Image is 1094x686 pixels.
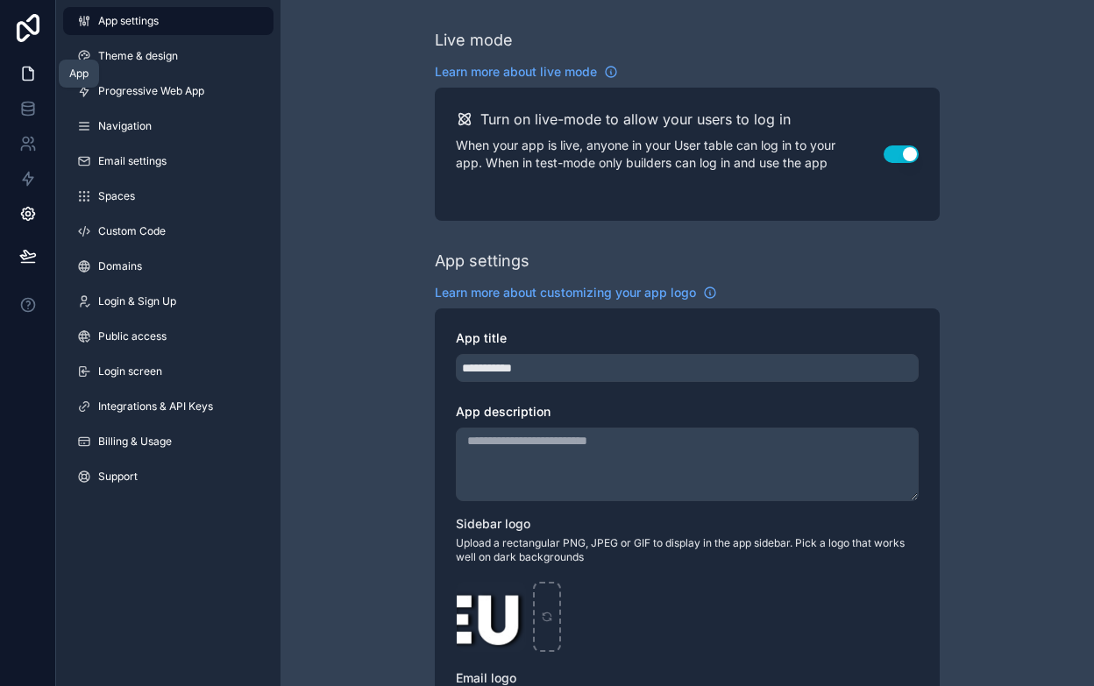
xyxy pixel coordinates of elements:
div: App settings [435,249,529,273]
a: Learn more about customizing your app logo [435,284,717,301]
span: Learn more about live mode [435,63,597,81]
span: App description [456,404,551,419]
span: Support [98,470,138,484]
p: When your app is live, anyone in your User table can log in to your app. When in test-mode only b... [456,137,884,172]
div: Live mode [435,28,513,53]
span: Public access [98,329,167,343]
span: Billing & Usage [98,435,172,449]
a: Spaces [63,182,273,210]
a: Domains [63,252,273,280]
span: Navigation [98,119,152,133]
span: Email settings [98,154,167,168]
span: Upload a rectangular PNG, JPEG or GIF to display in the app sidebar. Pick a logo that works well ... [456,536,919,564]
span: Learn more about customizing your app logo [435,284,696,301]
a: Progressive Web App [63,77,273,105]
h2: Turn on live-mode to allow your users to log in [480,109,791,130]
div: App [69,67,89,81]
a: Theme & design [63,42,273,70]
span: Login screen [98,364,162,378]
span: App title [456,330,507,345]
span: Custom Code [98,224,166,238]
a: Support [63,463,273,491]
span: Sidebar logo [456,516,530,531]
a: App settings [63,7,273,35]
a: Public access [63,322,273,350]
span: Integrations & API Keys [98,400,213,414]
a: Billing & Usage [63,428,273,456]
a: Integrations & API Keys [63,393,273,421]
a: Custom Code [63,217,273,245]
span: Login & Sign Up [98,294,176,308]
a: Login screen [63,357,273,385]
a: Email settings [63,147,273,175]
a: Login & Sign Up [63,287,273,315]
span: Progressive Web App [98,84,204,98]
span: Spaces [98,189,135,203]
span: Theme & design [98,49,178,63]
a: Learn more about live mode [435,63,618,81]
a: Navigation [63,112,273,140]
span: Email logo [456,670,516,685]
span: Domains [98,259,142,273]
span: App settings [98,14,159,28]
